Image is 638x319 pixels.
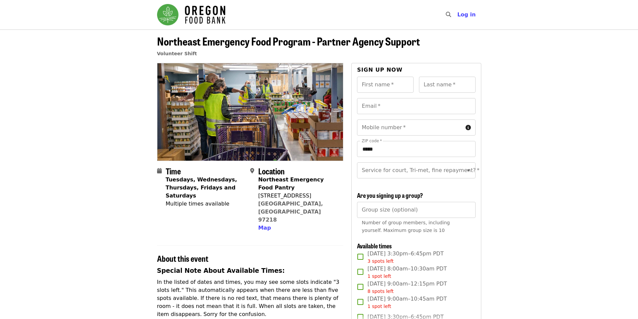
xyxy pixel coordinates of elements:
[357,98,475,114] input: Email
[457,11,476,18] span: Log in
[466,125,471,131] i: circle-info icon
[157,278,344,318] p: In the listed of dates and times, you may see some slots indicate "3 slots left." This automatica...
[258,165,285,177] span: Location
[464,166,473,175] button: Open
[157,252,208,264] span: About this event
[258,201,323,223] a: [GEOGRAPHIC_DATA], [GEOGRAPHIC_DATA] 97218
[157,51,197,56] a: Volunteer Shift
[367,250,443,265] span: [DATE] 3:30pm–6:45pm PDT
[166,176,237,199] strong: Tuesdays, Wednesdays, Thursdays, Fridays and Saturdays
[357,241,392,250] span: Available times
[446,11,451,18] i: search icon
[367,289,394,294] span: 8 spots left
[258,192,338,200] div: [STREET_ADDRESS]
[258,224,271,232] button: Map
[367,295,447,310] span: [DATE] 9:00am–10:45am PDT
[419,77,476,93] input: Last name
[166,200,245,208] div: Multiple times available
[258,225,271,231] span: Map
[362,139,382,143] label: ZIP code
[357,191,423,200] span: Are you signing up a group?
[367,280,447,295] span: [DATE] 9:00am–12:15pm PDT
[357,202,475,218] input: [object Object]
[367,304,391,309] span: 1 spot left
[250,168,254,174] i: map-marker-alt icon
[157,4,225,25] img: Oregon Food Bank - Home
[452,8,481,21] button: Log in
[258,176,324,191] strong: Northeast Emergency Food Pantry
[357,119,463,136] input: Mobile number
[367,258,394,264] span: 3 spots left
[166,165,181,177] span: Time
[367,265,447,280] span: [DATE] 8:00am–10:30am PDT
[455,7,460,23] input: Search
[357,141,475,157] input: ZIP code
[367,273,391,279] span: 1 spot left
[357,77,414,93] input: First name
[357,67,403,73] span: Sign up now
[157,63,343,160] img: Northeast Emergency Food Program - Partner Agency Support organized by Oregon Food Bank
[157,267,285,274] strong: Special Note About Available Times:
[362,220,450,233] span: Number of group members, including yourself. Maximum group size is 10
[157,33,420,49] span: Northeast Emergency Food Program - Partner Agency Support
[157,168,162,174] i: calendar icon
